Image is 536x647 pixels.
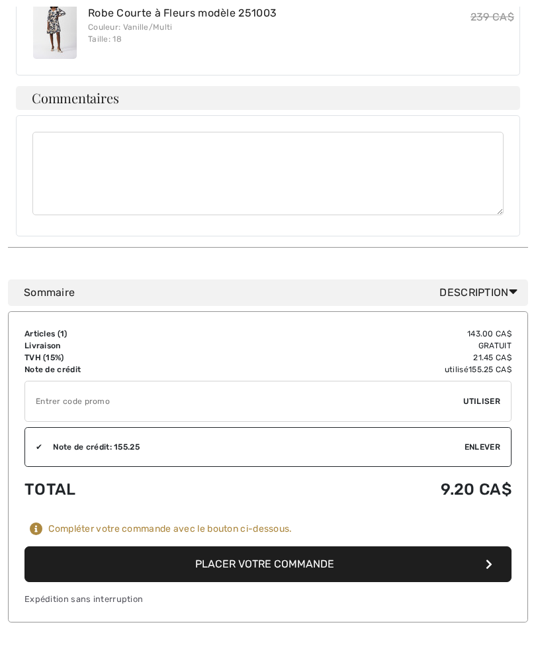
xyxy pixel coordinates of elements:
[24,593,512,605] div: Expédition sans interruption
[16,86,520,110] h4: Commentaires
[24,352,240,364] td: TVH (15%)
[240,364,512,375] td: utilisé
[25,441,42,453] div: ✔
[240,340,512,352] td: Gratuit
[42,441,465,453] div: Note de crédit: 155.25
[32,132,504,215] textarea: Commentaires
[25,381,463,421] input: Code promo
[240,352,512,364] td: 21.45 CA$
[24,364,240,375] td: Note de crédit
[469,365,512,374] span: 155.25 CA$
[88,21,277,45] div: Couleur: Vanille/Multi Taille: 18
[48,523,292,535] div: Compléter votre commande avec le bouton ci-dessous.
[60,329,64,338] span: 1
[24,328,240,340] td: Articles ( )
[24,546,512,582] button: Placer votre commande
[470,11,514,23] s: 239 CA$
[439,285,523,301] span: Description
[240,467,512,512] td: 9.20 CA$
[24,285,523,301] div: Sommaire
[24,467,240,512] td: Total
[463,395,500,407] span: Utiliser
[24,340,240,352] td: Livraison
[88,7,277,19] a: Robe Courte à Fleurs modèle 251003
[465,441,500,453] span: Enlever
[240,328,512,340] td: 143.00 CA$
